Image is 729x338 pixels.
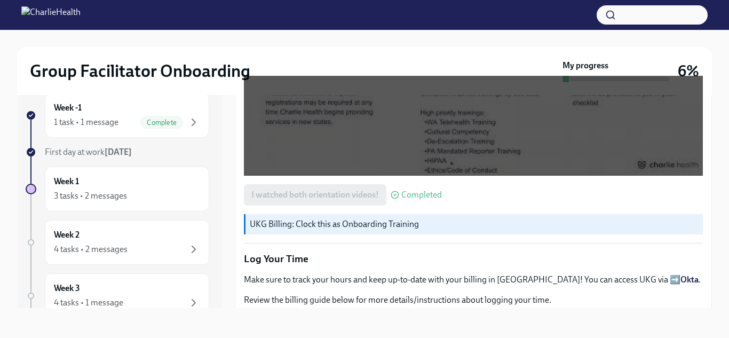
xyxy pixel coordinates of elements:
a: Week 13 tasks • 2 messages [26,167,209,211]
div: 1 task • 1 message [54,116,118,128]
a: Okta [680,274,699,285]
strong: [DATE] [105,147,132,157]
a: Week 24 tasks • 2 messages [26,220,209,265]
span: First day at work [45,147,132,157]
span: Completed [401,191,442,199]
a: Week -11 task • 1 messageComplete [26,93,209,138]
strong: My progress [562,60,608,72]
div: 3 tasks • 2 messages [54,190,127,202]
h2: Group Facilitator Onboarding [30,60,250,82]
img: CharlieHealth [21,6,81,23]
div: 4 tasks • 1 message [54,297,123,309]
p: Make sure to track your hours and keep up-to-date with your billing in [GEOGRAPHIC_DATA]! You can... [244,274,703,286]
a: First day at work[DATE] [26,146,209,158]
p: UKG Billing: Clock this as Onboarding Training [250,218,699,230]
h6: Week -1 [54,102,82,114]
p: Review the billing guide below for more details/instructions about logging your time. [244,294,703,306]
a: Week 34 tasks • 1 message [26,273,209,318]
h6: Week 2 [54,229,80,241]
p: Log Your Time [244,252,703,266]
h6: Week 1 [54,176,79,187]
h3: 6% [678,61,699,81]
div: 4 tasks • 2 messages [54,243,128,255]
span: Complete [140,119,183,127]
h6: Week 3 [54,282,80,294]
